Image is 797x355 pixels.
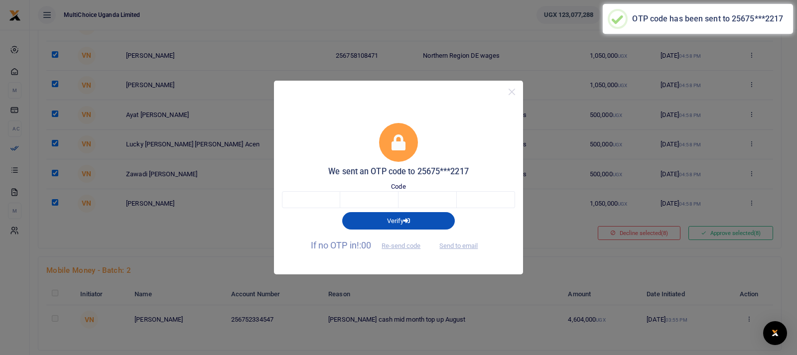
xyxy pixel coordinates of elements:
button: Close [505,85,519,99]
label: Code [391,182,405,192]
span: If no OTP in [311,240,429,250]
button: Verify [342,212,455,229]
div: Open Intercom Messenger [763,321,787,345]
h5: We sent an OTP code to 25675***2217 [282,167,515,177]
span: !:00 [357,240,371,250]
